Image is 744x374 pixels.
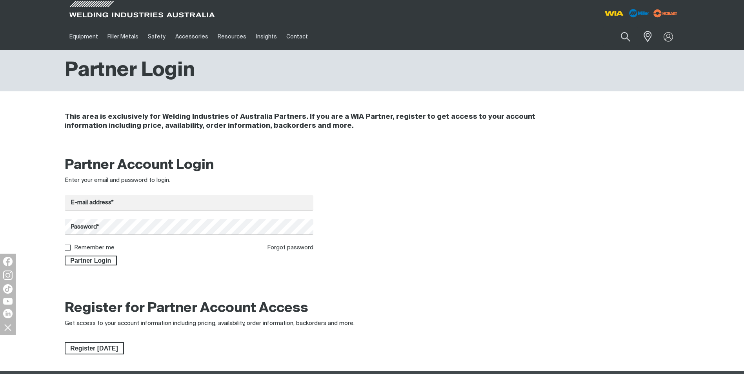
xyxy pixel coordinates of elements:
[3,257,13,266] img: Facebook
[65,256,117,266] button: Partner Login
[65,342,123,355] span: Register [DATE]
[171,23,213,50] a: Accessories
[3,271,13,280] img: Instagram
[267,245,313,251] a: Forgot password
[612,27,639,46] button: Search products
[213,23,251,50] a: Resources
[1,321,15,334] img: hide socials
[65,23,526,50] nav: Main
[3,298,13,305] img: YouTube
[3,309,13,318] img: LinkedIn
[602,27,638,46] input: Product name or item number...
[143,23,170,50] a: Safety
[251,23,281,50] a: Insights
[74,245,115,251] label: Remember me
[103,23,143,50] a: Filler Metals
[65,23,103,50] a: Equipment
[65,176,314,185] div: Enter your email and password to login.
[65,320,355,326] span: Get access to your account information including pricing, availability, order information, backor...
[282,23,313,50] a: Contact
[3,284,13,294] img: TikTok
[651,7,680,19] img: miller
[65,300,308,317] h2: Register for Partner Account Access
[65,157,314,174] h2: Partner Account Login
[65,113,575,131] h4: This area is exclusively for Welding Industries of Australia Partners. If you are a WIA Partner, ...
[65,58,195,84] h1: Partner Login
[65,342,124,355] a: Register Today
[65,256,116,266] span: Partner Login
